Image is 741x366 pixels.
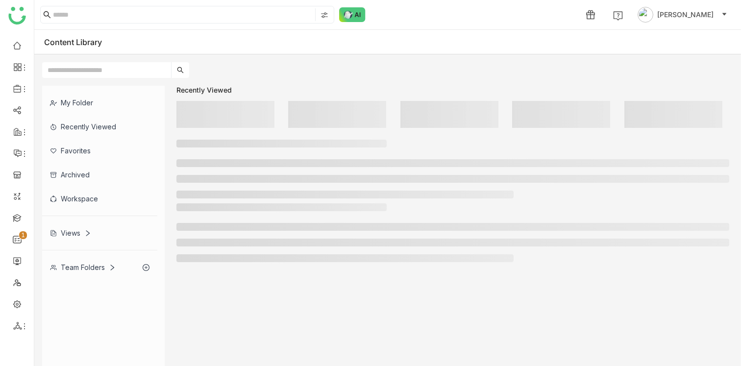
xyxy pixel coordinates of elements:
p: 1 [21,230,25,240]
div: Views [50,229,91,237]
img: avatar [638,7,653,23]
img: logo [8,7,26,24]
span: [PERSON_NAME] [657,9,714,20]
button: [PERSON_NAME] [636,7,729,23]
img: search-type.svg [321,11,328,19]
div: Favorites [42,139,157,163]
img: help.svg [613,11,623,21]
div: Recently Viewed [42,115,157,139]
div: Archived [42,163,157,187]
div: Content Library [44,37,117,47]
div: My Folder [42,91,157,115]
img: ask-buddy-normal.svg [339,7,366,22]
nz-badge-sup: 1 [19,231,27,239]
div: Recently Viewed [176,86,729,94]
div: Workspace [42,187,157,211]
div: Team Folders [50,263,116,271]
